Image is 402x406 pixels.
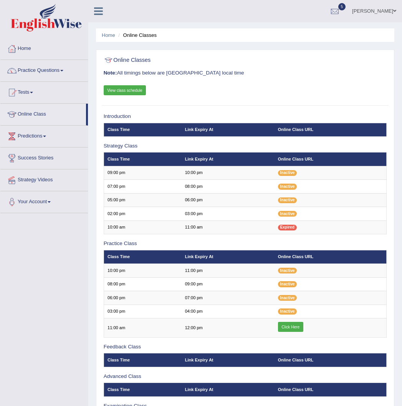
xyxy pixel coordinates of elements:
a: Strategy Videos [0,169,88,189]
h3: Introduction [104,114,387,119]
th: Online Class URL [274,353,387,367]
h3: Strategy Class [104,143,387,149]
a: Click Here [278,322,303,332]
td: 10:00 pm [181,166,274,179]
th: Link Expiry At [181,123,274,136]
a: Practice Questions [0,60,88,79]
td: 10:00 pm [104,264,181,277]
td: 08:00 pm [104,277,181,291]
a: Your Account [0,191,88,210]
th: Online Class URL [274,383,387,396]
th: Link Expiry At [181,152,274,166]
span: Inactive [278,197,297,203]
a: Tests [0,82,88,101]
h3: Feedback Class [104,344,387,350]
th: Link Expiry At [181,383,274,396]
th: Class Time [104,123,181,136]
a: Home [102,32,115,38]
th: Link Expiry At [181,250,274,263]
th: Online Class URL [274,152,387,166]
span: Inactive [278,308,297,314]
td: 04:00 pm [181,305,274,318]
b: Note: [104,70,117,76]
h3: All timings below are [GEOGRAPHIC_DATA] local time [104,70,387,76]
a: Home [0,38,88,57]
span: Inactive [278,184,297,189]
td: 02:00 pm [104,207,181,220]
td: 12:00 pm [181,318,274,338]
th: Online Class URL [274,123,387,136]
td: 06:00 pm [181,193,274,207]
span: Inactive [278,170,297,176]
th: Class Time [104,250,181,263]
th: Class Time [104,383,181,396]
td: 07:00 pm [104,180,181,193]
span: Inactive [278,268,297,273]
span: Expired [278,225,297,230]
th: Class Time [104,353,181,367]
td: 03:00 pm [181,207,274,220]
th: Online Class URL [274,250,387,263]
h3: Advanced Class [104,374,387,379]
td: 11:00 pm [181,264,274,277]
span: 5 [338,3,346,10]
td: 08:00 pm [181,180,274,193]
td: 11:00 am [181,220,274,234]
a: View class schedule [104,85,146,95]
td: 07:00 pm [181,291,274,305]
h3: Practice Class [104,241,387,247]
td: 11:00 am [104,318,181,338]
a: Success Stories [0,147,88,167]
span: Inactive [278,211,297,217]
td: 03:00 pm [104,305,181,318]
td: 10:00 am [104,220,181,234]
span: Inactive [278,281,297,287]
li: Online Classes [116,31,157,39]
td: 09:00 pm [104,166,181,179]
a: Online Class [0,104,86,123]
span: Inactive [278,295,297,301]
h2: Online Classes [104,55,279,65]
a: Predictions [0,126,88,145]
td: 09:00 pm [181,277,274,291]
td: 06:00 pm [104,291,181,305]
td: 05:00 pm [104,193,181,207]
th: Class Time [104,152,181,166]
th: Link Expiry At [181,353,274,367]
